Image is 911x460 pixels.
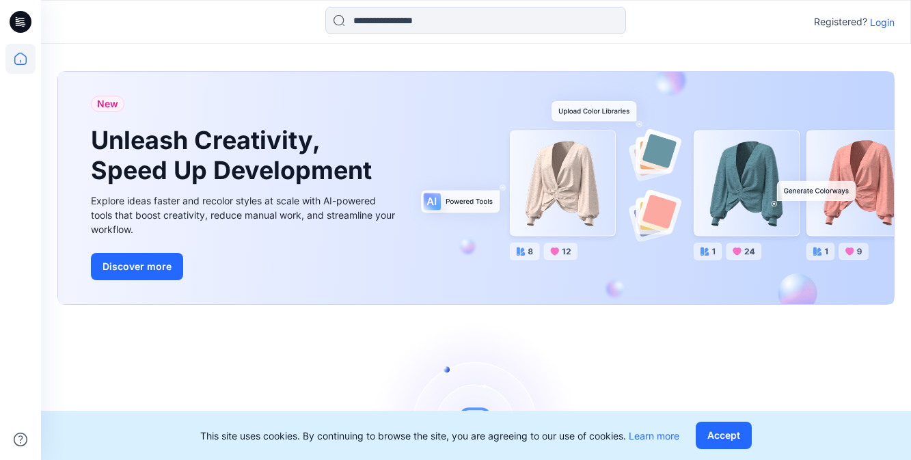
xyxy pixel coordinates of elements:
[200,429,679,443] p: This site uses cookies. By continuing to browse the site, you are agreeing to our use of cookies.
[91,253,398,280] a: Discover more
[870,15,895,29] p: Login
[696,422,752,449] button: Accept
[91,253,183,280] button: Discover more
[97,96,118,112] span: New
[91,126,378,185] h1: Unleash Creativity, Speed Up Development
[91,193,398,236] div: Explore ideas faster and recolor styles at scale with AI-powered tools that boost creativity, red...
[629,430,679,442] a: Learn more
[814,14,867,30] p: Registered?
